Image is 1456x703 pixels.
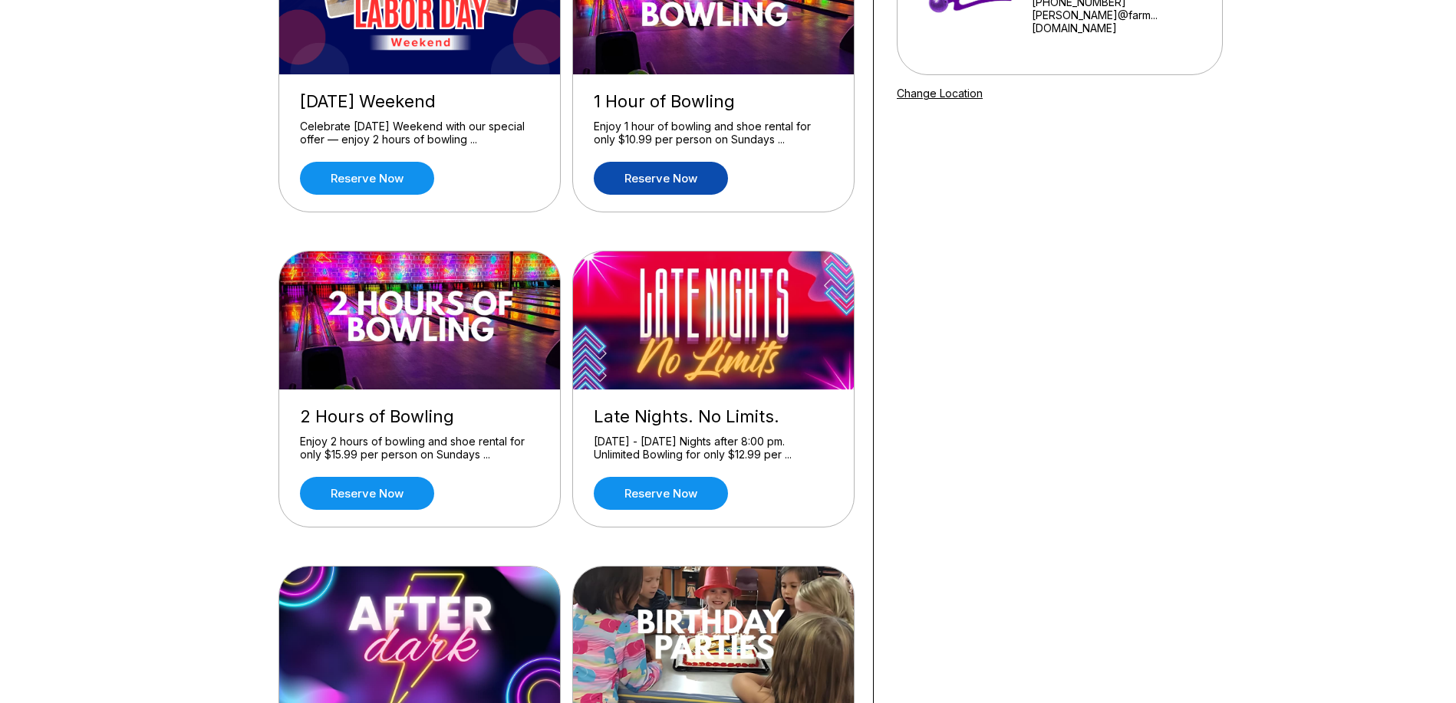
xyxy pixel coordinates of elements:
[573,251,855,389] img: Late Nights. No Limits.
[279,251,562,389] img: 2 Hours of Bowling
[300,406,539,427] div: 2 Hours of Bowling
[594,406,833,427] div: Late Nights. No Limits.
[594,91,833,112] div: 1 Hour of Bowling
[594,477,728,510] a: Reserve now
[594,162,728,195] a: Reserve now
[300,91,539,112] div: [DATE] Weekend
[594,435,833,462] div: [DATE] - [DATE] Nights after 8:00 pm. Unlimited Bowling for only $12.99 per ...
[300,120,539,146] div: Celebrate [DATE] Weekend with our special offer — enjoy 2 hours of bowling ...
[897,87,983,100] a: Change Location
[300,435,539,462] div: Enjoy 2 hours of bowling and shoe rental for only $15.99 per person on Sundays ...
[1032,8,1216,34] a: [PERSON_NAME]@farm...[DOMAIN_NAME]
[300,477,434,510] a: Reserve now
[594,120,833,146] div: Enjoy 1 hour of bowling and shoe rental for only $10.99 per person on Sundays ...
[300,162,434,195] a: Reserve now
